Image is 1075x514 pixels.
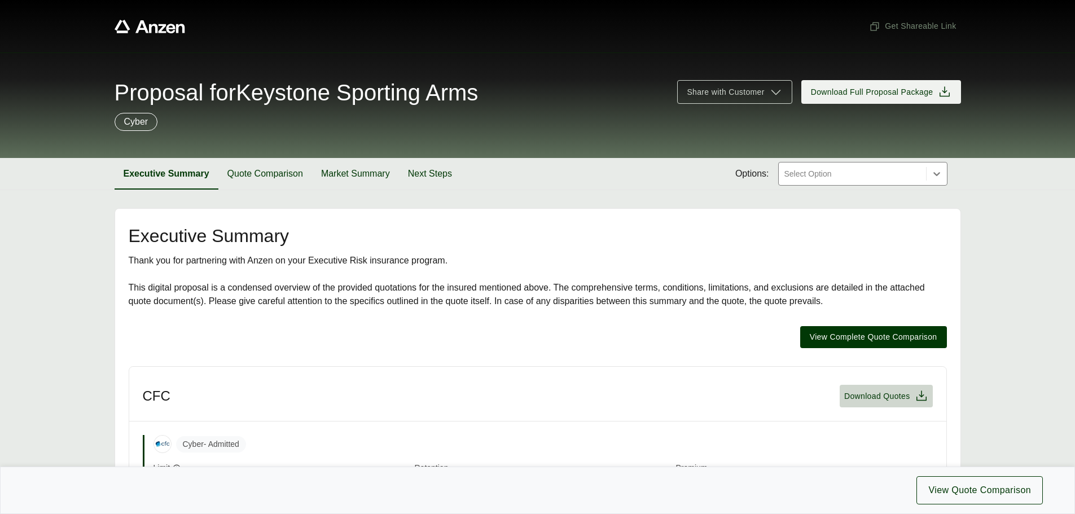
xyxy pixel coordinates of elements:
[129,227,947,245] h2: Executive Summary
[153,462,170,474] span: Limit
[916,476,1043,504] button: View Quote Comparison
[415,462,672,475] span: Retention
[115,20,185,33] a: Anzen website
[124,115,148,129] p: Cyber
[801,80,961,104] button: Download Full Proposal Package
[143,388,170,405] h3: CFC
[865,16,960,37] button: Get Shareable Link
[115,158,218,190] button: Executive Summary
[811,86,933,98] span: Download Full Proposal Package
[115,81,479,104] span: Proposal for Keystone Sporting Arms
[677,80,792,104] button: Share with Customer
[800,326,947,348] button: View Complete Quote Comparison
[840,385,933,407] button: Download Quotes
[735,167,769,181] span: Options:
[810,331,937,343] span: View Complete Quote Comparison
[399,158,461,190] button: Next Steps
[129,254,947,308] div: Thank you for partnering with Anzen on your Executive Risk insurance program. This digital propos...
[218,158,312,190] button: Quote Comparison
[312,158,399,190] button: Market Summary
[154,436,171,453] img: CFC
[176,436,246,453] span: Cyber - Admitted
[687,86,764,98] span: Share with Customer
[928,484,1031,497] span: View Quote Comparison
[869,20,956,32] span: Get Shareable Link
[844,390,910,402] span: Download Quotes
[676,462,933,475] span: Premium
